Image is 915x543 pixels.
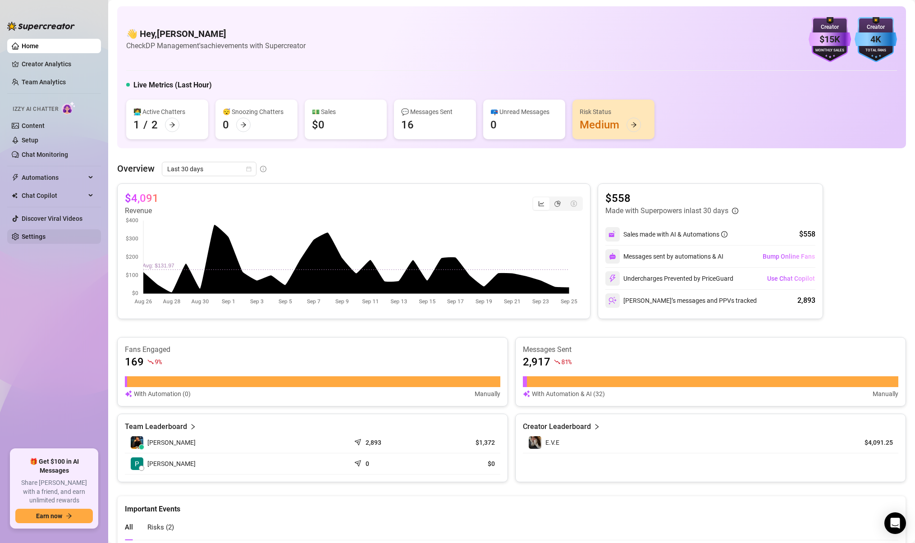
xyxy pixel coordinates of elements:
[22,122,45,129] a: Content
[767,275,815,282] span: Use Chat Copilot
[799,229,815,240] div: $558
[490,107,558,117] div: 📪 Unread Messages
[134,389,191,399] article: With Automation (0)
[312,118,325,132] div: $0
[475,389,500,399] article: Manually
[133,107,201,117] div: 👩‍💻 Active Chatters
[15,457,93,475] span: 🎁 Get $100 in AI Messages
[855,48,897,54] div: Total Fans
[732,208,738,214] span: info-circle
[623,229,727,239] div: Sales made with AI & Automations
[762,249,815,264] button: Bump Online Fans
[554,359,560,365] span: fall
[131,457,143,470] img: Paul C Sterling
[809,48,851,54] div: Monthly Sales
[190,421,196,432] span: right
[721,231,727,237] span: info-circle
[608,274,617,283] img: svg%3e
[545,439,559,446] span: E.V.E
[22,137,38,144] a: Setup
[133,118,140,132] div: 1
[605,205,728,216] article: Made with Superpowers in last 30 days
[430,438,495,447] article: $1,372
[366,438,381,447] article: 2,893
[22,233,46,240] a: Settings
[430,459,495,468] article: $0
[147,459,196,469] span: [PERSON_NAME]
[809,32,851,46] div: $15K
[133,80,212,91] h5: Live Metrics (Last Hour)
[62,101,76,114] img: AI Chatter
[523,389,530,399] img: svg%3e
[22,188,86,203] span: Chat Copilot
[22,78,66,86] a: Team Analytics
[125,205,159,216] article: Revenue
[538,201,544,207] span: line-chart
[608,230,617,238] img: svg%3e
[855,32,897,46] div: 4K
[609,253,616,260] img: svg%3e
[580,107,647,117] div: Risk Status
[22,42,39,50] a: Home
[125,421,187,432] article: Team Leaderboard
[13,105,58,114] span: Izzy AI Chatter
[605,191,738,205] article: $558
[66,513,72,519] span: arrow-right
[167,162,251,176] span: Last 30 days
[532,389,605,399] article: With Automation & AI (32)
[125,345,500,355] article: Fans Engaged
[561,357,572,366] span: 81 %
[884,512,906,534] div: Open Intercom Messenger
[126,40,306,51] article: Check DP Management's achievements with Supercreator
[125,523,133,531] span: All
[22,170,86,185] span: Automations
[12,192,18,199] img: Chat Copilot
[125,355,144,369] article: 169
[354,458,363,467] span: send
[169,122,175,128] span: arrow-right
[147,438,196,447] span: [PERSON_NAME]
[7,22,75,31] img: logo-BBDzfeDw.svg
[594,421,600,432] span: right
[605,293,757,308] div: [PERSON_NAME]’s messages and PPVs tracked
[125,496,898,515] div: Important Events
[22,57,94,71] a: Creator Analytics
[125,191,159,205] article: $4,091
[366,459,369,468] article: 0
[15,479,93,505] span: Share [PERSON_NAME] with a friend, and earn unlimited rewards
[147,359,154,365] span: fall
[155,357,161,366] span: 9 %
[36,512,62,520] span: Earn now
[605,271,733,286] div: Undercharges Prevented by PriceGuard
[797,295,815,306] div: 2,893
[631,122,637,128] span: arrow-right
[240,122,247,128] span: arrow-right
[126,27,306,40] h4: 👋 Hey, [PERSON_NAME]
[151,118,158,132] div: 2
[763,253,815,260] span: Bump Online Fans
[117,162,155,175] article: Overview
[529,436,541,449] img: E.V.E
[125,389,132,399] img: svg%3e
[147,523,174,531] span: Risks ( 2 )
[852,438,893,447] article: $4,091.25
[855,23,897,32] div: Creator
[15,509,93,523] button: Earn nowarrow-right
[223,118,229,132] div: 0
[490,118,497,132] div: 0
[809,17,851,62] img: purple-badge-B9DA21FR.svg
[608,297,617,305] img: svg%3e
[809,23,851,32] div: Creator
[855,17,897,62] img: blue-badge-DgoSNQY1.svg
[246,166,252,172] span: calendar
[767,271,815,286] button: Use Chat Copilot
[571,201,577,207] span: dollar-circle
[523,345,898,355] article: Messages Sent
[312,107,380,117] div: 💵 Sales
[401,118,414,132] div: 16
[131,436,143,449] img: Damian Huntley
[605,249,723,264] div: Messages sent by automations & AI
[12,174,19,181] span: thunderbolt
[223,107,290,117] div: 😴 Snoozing Chatters
[260,166,266,172] span: info-circle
